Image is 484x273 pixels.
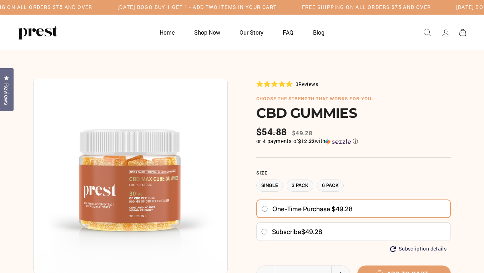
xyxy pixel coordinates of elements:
ul: Primary [151,25,333,39]
span: $49.28 [292,129,312,137]
span: One-time purchase $49.28 [272,205,353,213]
h5: Free Shipping on all orders $75 and over [302,4,431,10]
img: Sezzle [325,138,351,145]
a: FAQ [274,25,302,39]
span: $54.88 [256,126,288,137]
span: $12.32 [298,138,314,145]
span: Subscription details [399,246,447,252]
span: $49.28 [301,228,322,236]
button: Subscription details [390,246,447,252]
input: One-time purchase $49.28 [261,206,268,212]
div: 3Reviews [256,80,318,88]
input: Subscribe$49.28 [261,229,268,234]
div: or 4 payments of$12.32withSezzle Click to learn more about Sezzle [256,138,451,145]
h5: [DATE] BOGO BUY 1 GET 1 - ADD TWO ITEMS IN YOUR CART [117,4,277,10]
span: Subscribe [272,228,301,236]
label: 3 Pack [287,180,313,192]
span: Reviews [2,83,11,105]
a: Shop Now [185,25,229,39]
a: Home [151,25,183,39]
label: Size [256,170,451,176]
div: or 4 payments of with [256,138,451,145]
span: Reviews [298,81,318,87]
a: Our Story [231,25,272,39]
label: Single [256,180,283,192]
h1: CBD GUMMIES [256,105,451,121]
a: Blog [304,25,333,39]
img: PREST ORGANICS [18,25,57,40]
label: 6 Pack [317,180,344,192]
h6: choose the strength that works for you. [256,96,451,102]
span: 3 [296,81,298,87]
